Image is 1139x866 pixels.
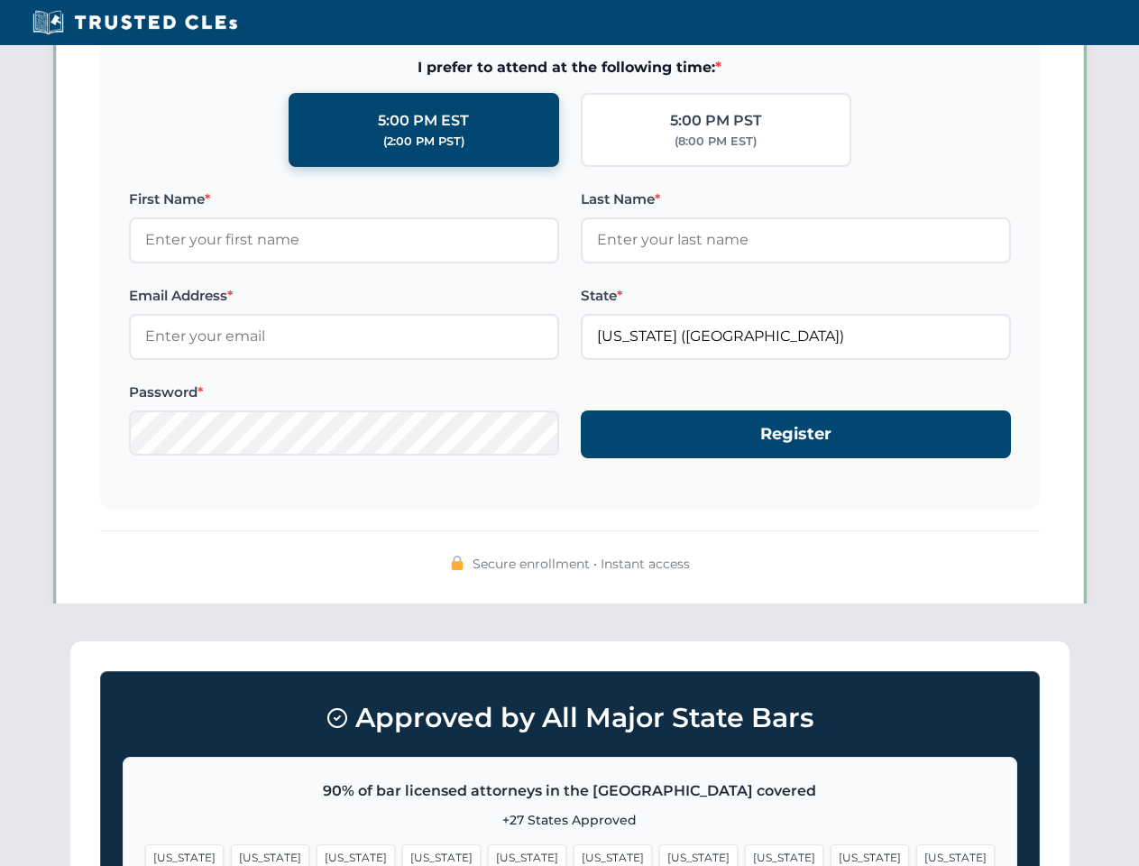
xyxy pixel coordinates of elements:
[581,314,1011,359] input: Florida (FL)
[473,554,690,574] span: Secure enrollment • Instant access
[129,56,1011,79] span: I prefer to attend at the following time:
[581,189,1011,210] label: Last Name
[378,109,469,133] div: 5:00 PM EST
[123,694,1017,742] h3: Approved by All Major State Bars
[581,285,1011,307] label: State
[581,217,1011,263] input: Enter your last name
[129,285,559,307] label: Email Address
[129,314,559,359] input: Enter your email
[450,556,464,570] img: 🔒
[129,382,559,403] label: Password
[383,133,464,151] div: (2:00 PM PST)
[675,133,757,151] div: (8:00 PM EST)
[129,189,559,210] label: First Name
[670,109,762,133] div: 5:00 PM PST
[27,9,243,36] img: Trusted CLEs
[145,779,995,803] p: 90% of bar licensed attorneys in the [GEOGRAPHIC_DATA] covered
[581,410,1011,458] button: Register
[129,217,559,263] input: Enter your first name
[145,810,995,830] p: +27 States Approved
